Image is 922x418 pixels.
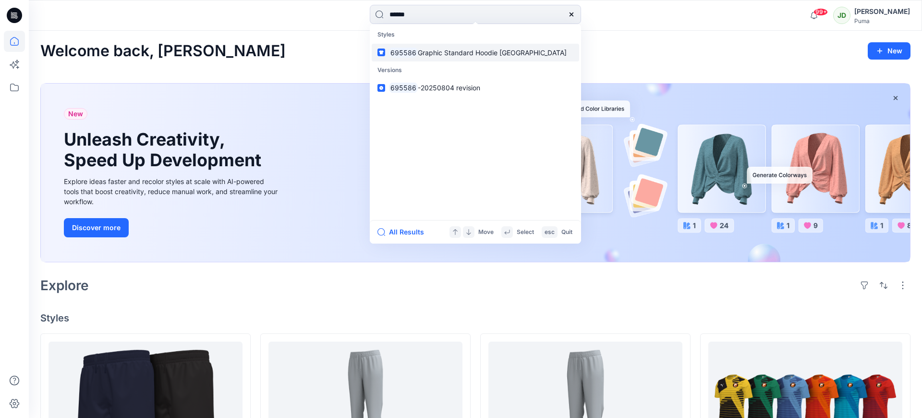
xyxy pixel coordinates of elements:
button: All Results [377,226,430,238]
a: 695586-20250804 revision [372,79,579,97]
button: New [868,42,910,60]
h1: Unleash Creativity, Speed Up Development [64,129,266,171]
span: -20250804 revision [418,84,480,92]
p: Quit [561,227,572,237]
p: Select [517,227,534,237]
span: Graphic Standard Hoodie [GEOGRAPHIC_DATA] [418,49,567,57]
p: esc [545,227,555,237]
p: Styles [372,26,579,44]
a: Discover more [64,218,280,237]
span: New [68,108,83,120]
mark: 695586 [389,47,418,58]
p: Versions [372,61,579,79]
button: Discover more [64,218,129,237]
h2: Explore [40,278,89,293]
mark: 695586 [389,82,418,93]
div: JD [833,7,850,24]
a: 695586Graphic Standard Hoodie [GEOGRAPHIC_DATA] [372,44,579,61]
div: Puma [854,17,910,25]
h2: Welcome back, [PERSON_NAME] [40,42,286,60]
div: Explore ideas faster and recolor styles at scale with AI-powered tools that boost creativity, red... [64,176,280,207]
h4: Styles [40,312,910,324]
p: Move [478,227,494,237]
span: 99+ [813,8,828,16]
div: [PERSON_NAME] [854,6,910,17]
